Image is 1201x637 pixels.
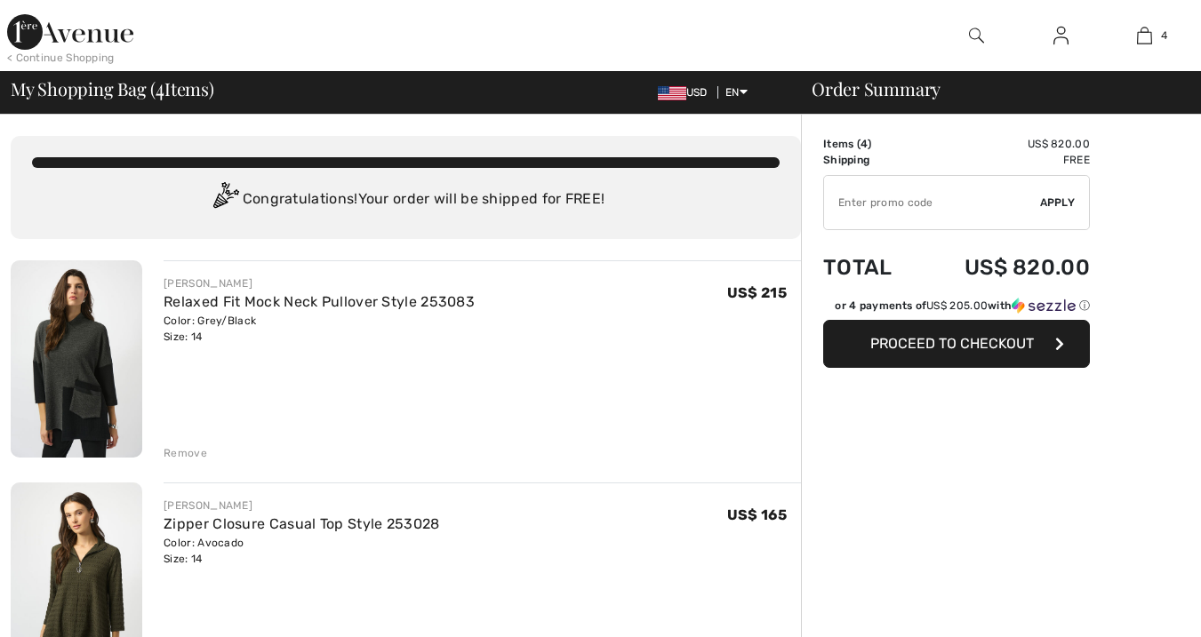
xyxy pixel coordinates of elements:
input: Promo code [824,176,1040,229]
div: [PERSON_NAME] [164,498,439,514]
td: Items ( ) [823,136,917,152]
div: Remove [164,445,207,461]
span: Proceed to Checkout [870,335,1034,352]
img: search the website [969,25,984,46]
div: or 4 payments of with [835,298,1090,314]
div: Order Summary [790,80,1190,98]
span: 4 [861,138,868,150]
img: Relaxed Fit Mock Neck Pullover Style 253083 [11,260,142,458]
div: < Continue Shopping [7,50,115,66]
img: My Info [1053,25,1069,46]
td: Shipping [823,152,917,168]
span: Apply [1040,195,1076,211]
a: Relaxed Fit Mock Neck Pullover Style 253083 [164,293,475,310]
span: 4 [1161,28,1167,44]
span: US$ 215 [727,284,787,301]
a: Sign In [1039,25,1083,47]
img: Sezzle [1012,298,1076,314]
div: or 4 payments ofUS$ 205.00withSezzle Click to learn more about Sezzle [823,298,1090,320]
img: US Dollar [658,86,686,100]
span: EN [725,86,748,99]
img: My Bag [1137,25,1152,46]
a: 4 [1103,25,1186,46]
div: [PERSON_NAME] [164,275,475,291]
td: Free [917,152,1090,168]
button: Proceed to Checkout [823,320,1090,368]
td: US$ 820.00 [917,136,1090,152]
img: 1ère Avenue [7,14,133,50]
a: Zipper Closure Casual Top Style 253028 [164,515,439,532]
div: Congratulations! Your order will be shipped for FREE! [32,182,780,218]
span: USD [658,86,715,99]
div: Color: Grey/Black Size: 14 [164,313,475,345]
td: US$ 820.00 [917,237,1090,298]
img: Congratulation2.svg [207,182,243,218]
span: US$ 165 [727,506,787,523]
span: My Shopping Bag ( Items) [11,80,214,98]
td: Total [823,237,917,298]
span: 4 [156,76,164,99]
span: US$ 205.00 [926,299,988,312]
div: Color: Avocado Size: 14 [164,535,439,567]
